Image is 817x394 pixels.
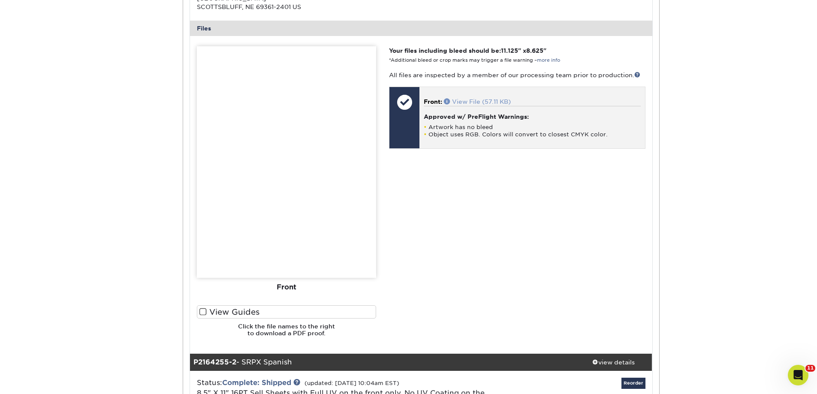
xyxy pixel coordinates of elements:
[621,378,645,388] a: Reorder
[190,21,652,36] div: Files
[424,123,640,131] li: Artwork has no bleed
[304,380,399,386] small: (updated: [DATE] 10:04am EST)
[389,57,560,63] small: *Additional bleed or crop marks may trigger a file warning –
[424,98,442,105] span: Front:
[193,358,236,366] strong: P2164255-2
[788,365,808,385] iframe: Intercom live chat
[222,379,291,387] a: Complete: Shipped
[805,365,815,372] span: 11
[197,323,376,344] h6: Click the file names to the right to download a PDF proof.
[575,358,652,367] div: view details
[424,113,640,120] h4: Approved w/ PreFlight Warnings:
[444,98,511,105] a: View File (57.11 KB)
[197,305,376,319] label: View Guides
[424,131,640,138] li: Object uses RGB. Colors will convert to closest CMYK color.
[190,354,575,371] div: - SRPX Spanish
[537,57,560,63] a: more info
[389,47,546,54] strong: Your files including bleed should be: " x "
[389,71,645,79] p: All files are inspected by a member of our processing team prior to production.
[2,368,73,391] iframe: Google Customer Reviews
[575,354,652,371] a: view details
[197,278,376,297] div: Front
[526,47,543,54] span: 8.625
[501,47,518,54] span: 11.125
